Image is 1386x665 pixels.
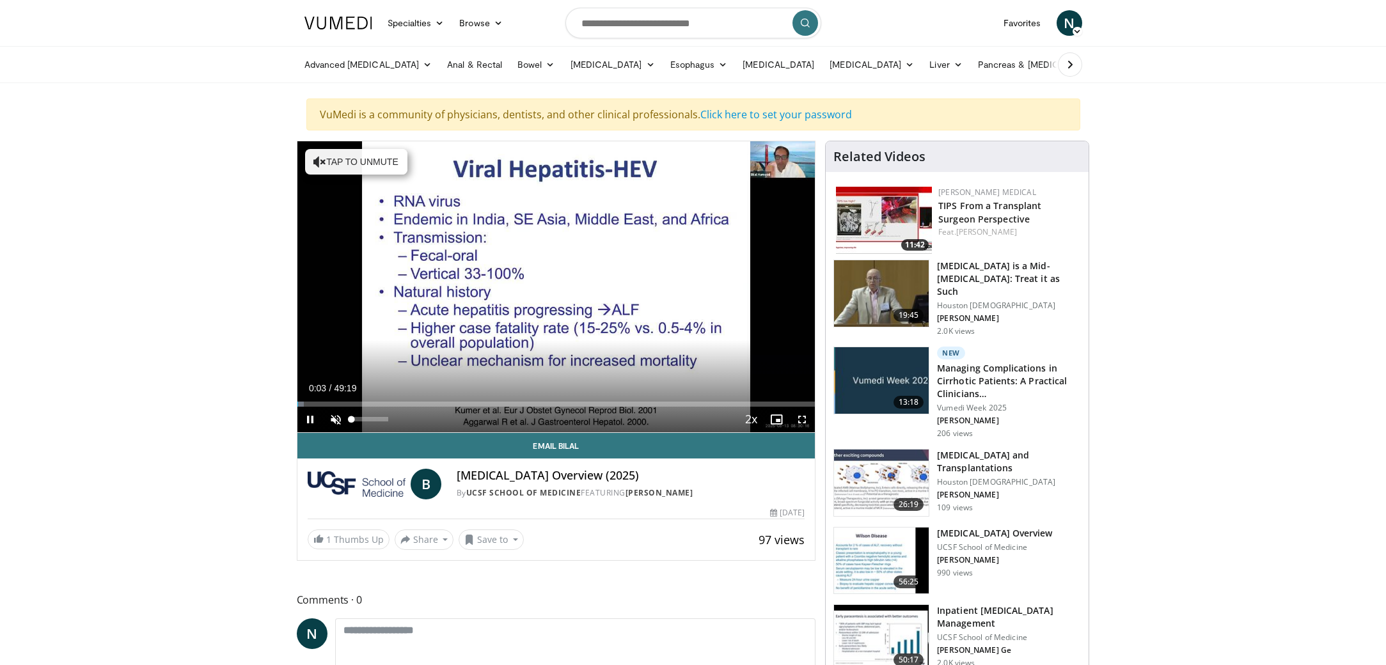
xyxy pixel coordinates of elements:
[466,487,581,498] a: UCSF School of Medicine
[380,10,452,36] a: Specialties
[937,362,1081,400] h3: Managing Complications in Cirrhotic Patients: A Practical Clinicians…
[922,52,970,77] a: Liver
[297,52,440,77] a: Advanced [MEDICAL_DATA]
[894,498,924,511] span: 26:19
[304,17,372,29] img: VuMedi Logo
[308,469,406,499] img: UCSF School of Medicine
[937,326,975,336] p: 2.0K views
[738,407,764,432] button: Playback Rate
[395,529,454,550] button: Share
[938,187,1036,198] a: [PERSON_NAME] Medical
[970,52,1120,77] a: Pancreas & [MEDICAL_DATA]
[352,417,388,421] div: Volume Level
[326,533,331,545] span: 1
[411,469,441,499] a: B
[834,260,929,327] img: 747e94ab-1cae-4bba-8046-755ed87a7908.150x105_q85_crop-smart_upscale.jpg
[834,528,929,594] img: 77208a6b-4a18-4c98-9158-6257ef2e2591.150x105_q85_crop-smart_upscale.jpg
[937,632,1081,643] p: UCSF School of Medicine
[833,527,1081,595] a: 56:25 [MEDICAL_DATA] Overview UCSF School of Medicine [PERSON_NAME] 990 views
[937,527,1052,540] h3: [MEDICAL_DATA] Overview
[297,407,323,432] button: Pause
[937,313,1081,324] p: [PERSON_NAME]
[894,396,924,409] span: 13:18
[770,507,805,519] div: [DATE]
[323,407,349,432] button: Unmute
[894,575,924,588] span: 56:25
[894,309,924,322] span: 19:45
[901,239,929,251] span: 11:42
[308,529,390,549] a: 1 Thumbs Up
[297,433,815,458] a: Email Bilal
[937,449,1081,474] h3: [MEDICAL_DATA] and Transplantations
[759,532,805,547] span: 97 views
[834,347,929,414] img: b79064c7-a40b-4262-95d7-e83347a42cae.jpg.150x105_q85_crop-smart_upscale.jpg
[565,8,821,38] input: Search topics, interventions
[956,226,1017,237] a: [PERSON_NAME]
[937,568,973,578] p: 990 views
[937,301,1081,311] p: Houston [DEMOGRAPHIC_DATA]
[938,226,1078,238] div: Feat.
[297,402,815,407] div: Progress Bar
[937,403,1081,413] p: Vumedi Week 2025
[306,98,1080,130] div: VuMedi is a community of physicians, dentists, and other clinical professionals.
[459,529,524,550] button: Save to
[334,383,356,393] span: 49:19
[626,487,693,498] a: [PERSON_NAME]
[309,383,326,393] span: 0:03
[833,449,1081,517] a: 26:19 [MEDICAL_DATA] and Transplantations Houston [DEMOGRAPHIC_DATA] [PERSON_NAME] 109 views
[996,10,1049,36] a: Favorites
[452,10,510,36] a: Browse
[735,52,822,77] a: [MEDICAL_DATA]
[836,187,932,254] img: 4003d3dc-4d84-4588-a4af-bb6b84f49ae6.150x105_q85_crop-smart_upscale.jpg
[764,407,789,432] button: Enable picture-in-picture mode
[329,383,332,393] span: /
[833,149,925,164] h4: Related Videos
[297,591,816,608] span: Comments 0
[822,52,922,77] a: [MEDICAL_DATA]
[937,416,1081,426] p: [PERSON_NAME]
[297,618,327,649] a: N
[937,604,1081,630] h3: Inpatient [MEDICAL_DATA] Management
[937,490,1081,500] p: [PERSON_NAME]
[1057,10,1082,36] a: N
[937,260,1081,298] h3: [MEDICAL_DATA] is a Mid-[MEDICAL_DATA]: Treat it as Such
[937,542,1052,552] p: UCSF School of Medicine
[563,52,663,77] a: [MEDICAL_DATA]
[305,149,407,175] button: Tap to unmute
[510,52,562,77] a: Bowel
[937,477,1081,487] p: Houston [DEMOGRAPHIC_DATA]
[937,428,973,439] p: 206 views
[663,52,736,77] a: Esophagus
[937,503,973,513] p: 109 views
[834,450,929,516] img: 8ff36d68-c5b4-45d1-8238-b4e55942bc01.150x105_q85_crop-smart_upscale.jpg
[937,555,1052,565] p: [PERSON_NAME]
[833,347,1081,439] a: 13:18 New Managing Complications in Cirrhotic Patients: A Practical Clinicians… Vumedi Week 2025 ...
[439,52,510,77] a: Anal & Rectal
[457,469,805,483] h4: [MEDICAL_DATA] Overview (2025)
[833,260,1081,336] a: 19:45 [MEDICAL_DATA] is a Mid-[MEDICAL_DATA]: Treat it as Such Houston [DEMOGRAPHIC_DATA] [PERSON...
[700,107,852,121] a: Click here to set your password
[937,645,1081,655] p: [PERSON_NAME] Ge
[937,347,965,359] p: New
[789,407,815,432] button: Fullscreen
[297,141,815,433] video-js: Video Player
[836,187,932,254] a: 11:42
[938,199,1041,225] a: TIPS From a Transplant Surgeon Perspective
[457,487,805,499] div: By FEATURING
